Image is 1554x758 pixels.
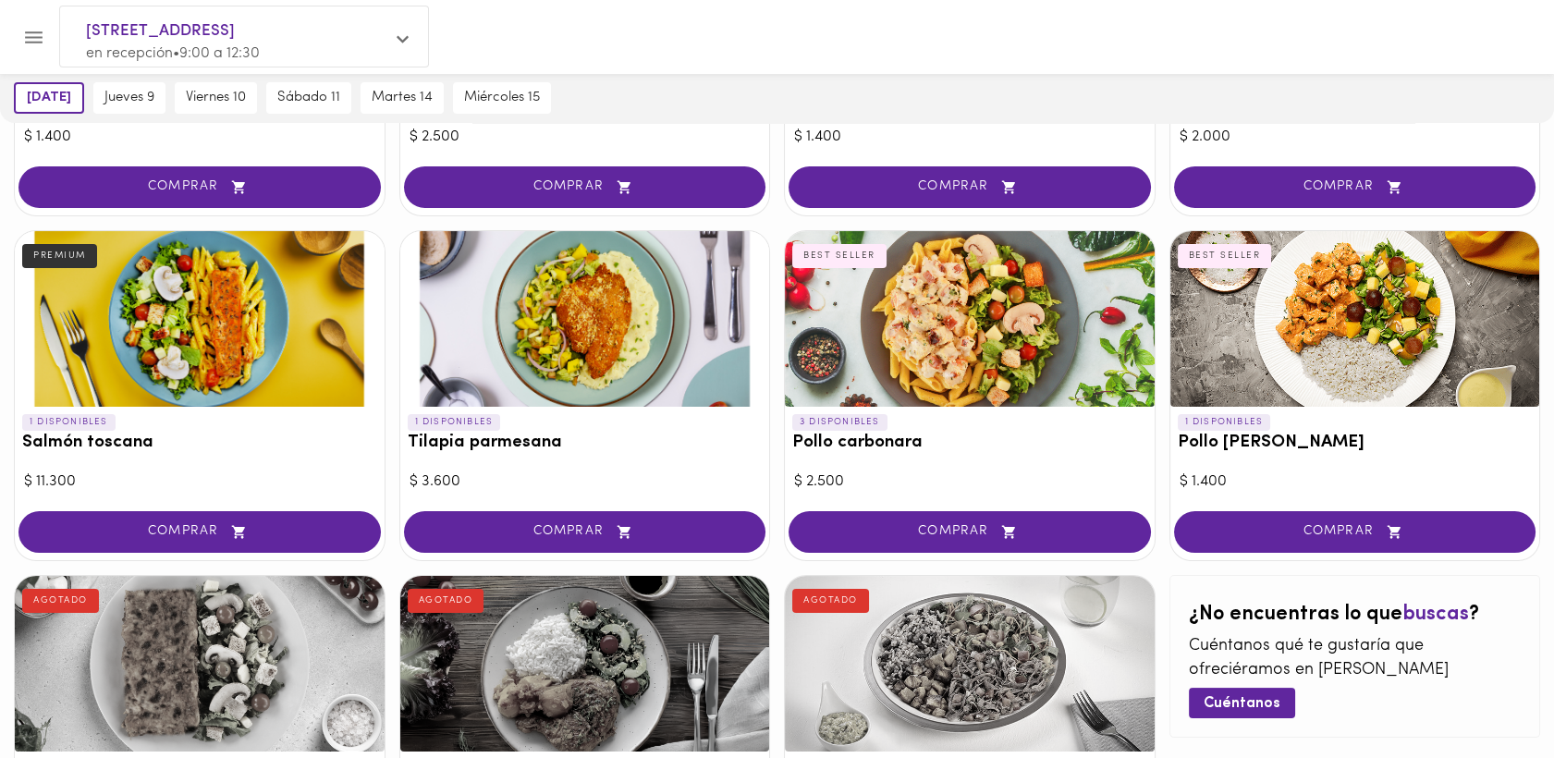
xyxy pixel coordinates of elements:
span: COMPRAR [42,179,358,195]
span: en recepción • 9:00 a 12:30 [86,46,260,61]
div: Pollo de la Nona [400,576,770,752]
p: 3 DISPONIBLES [792,414,887,431]
div: $ 1.400 [1180,471,1531,493]
div: Ropa Vieja [785,576,1155,752]
div: Lasagna Mixta [15,576,385,752]
button: jueves 9 [93,82,165,114]
div: Pollo Tikka Massala [1170,231,1540,407]
button: COMPRAR [789,511,1151,553]
button: Cuéntanos [1189,688,1295,718]
span: [STREET_ADDRESS] [86,19,384,43]
span: martes 14 [372,90,433,106]
h3: Salmón toscana [22,434,377,453]
div: $ 3.600 [410,471,761,493]
p: Cuéntanos qué te gustaría que ofreciéramos en [PERSON_NAME] [1189,635,1522,682]
button: viernes 10 [175,82,257,114]
p: 1 DISPONIBLES [408,414,501,431]
button: COMPRAR [18,166,381,208]
button: COMPRAR [1174,511,1536,553]
p: 1 DISPONIBLES [1178,414,1271,431]
button: [DATE] [14,82,84,114]
span: viernes 10 [186,90,246,106]
button: COMPRAR [404,511,766,553]
span: Cuéntanos [1204,695,1280,713]
div: Pollo carbonara [785,231,1155,407]
button: miércoles 15 [453,82,551,114]
button: Menu [11,15,56,60]
div: AGOTADO [792,589,869,613]
div: $ 2.500 [794,471,1145,493]
div: $ 2.500 [410,127,761,148]
button: COMPRAR [18,511,381,553]
div: BEST SELLER [1178,244,1272,268]
div: $ 1.400 [24,127,375,148]
span: miércoles 15 [464,90,540,106]
span: COMPRAR [427,524,743,540]
h2: ¿No encuentras lo que ? [1189,604,1522,626]
h3: Tilapia parmesana [408,434,763,453]
p: 1 DISPONIBLES [22,414,116,431]
div: $ 11.300 [24,471,375,493]
span: [DATE] [27,90,71,106]
span: jueves 9 [104,90,154,106]
span: COMPRAR [42,524,358,540]
button: COMPRAR [1174,166,1536,208]
div: Tilapia parmesana [400,231,770,407]
iframe: Messagebird Livechat Widget [1447,651,1536,740]
div: BEST SELLER [792,244,887,268]
span: COMPRAR [1197,524,1513,540]
span: sábado 11 [277,90,340,106]
span: COMPRAR [812,524,1128,540]
span: COMPRAR [1197,179,1513,195]
span: buscas [1402,604,1469,625]
div: AGOTADO [408,589,484,613]
button: martes 14 [361,82,444,114]
span: COMPRAR [427,179,743,195]
div: Salmón toscana [15,231,385,407]
div: AGOTADO [22,589,99,613]
div: $ 2.000 [1180,127,1531,148]
button: COMPRAR [789,166,1151,208]
h3: Pollo carbonara [792,434,1147,453]
h3: Pollo [PERSON_NAME] [1178,434,1533,453]
button: COMPRAR [404,166,766,208]
div: PREMIUM [22,244,97,268]
div: $ 1.400 [794,127,1145,148]
button: sábado 11 [266,82,351,114]
span: COMPRAR [812,179,1128,195]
